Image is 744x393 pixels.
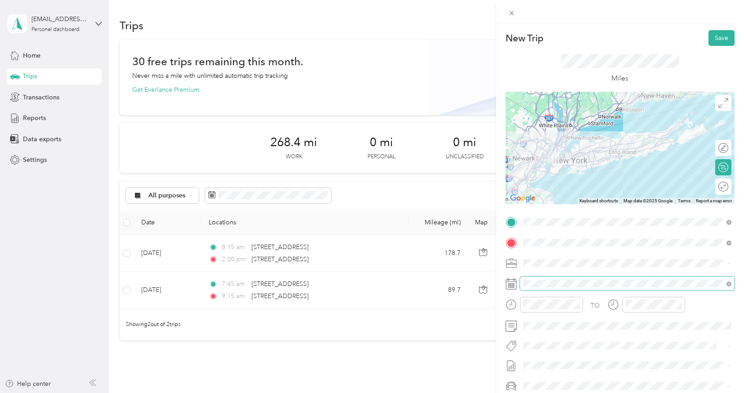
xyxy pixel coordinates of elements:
iframe: Everlance-gr Chat Button Frame [694,343,744,393]
div: TO [591,301,600,310]
button: Save [708,30,735,46]
a: Open this area in Google Maps (opens a new window) [508,192,538,204]
button: Keyboard shortcuts [579,198,618,204]
p: Miles [611,73,628,84]
p: New Trip [506,32,543,45]
a: Terms (opens in new tab) [678,198,690,203]
img: Google [508,192,538,204]
span: Map data ©2025 Google [623,198,672,203]
a: Report a map error [696,198,732,203]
